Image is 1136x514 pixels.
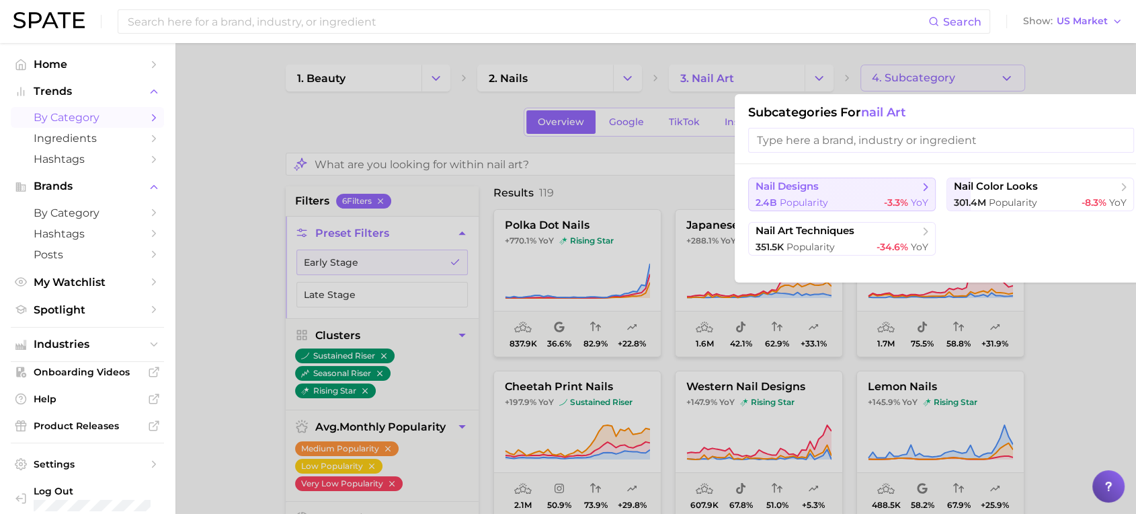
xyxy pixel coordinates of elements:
[11,299,164,320] a: Spotlight
[11,54,164,75] a: Home
[954,196,986,209] span: 301.4m
[34,207,141,219] span: by Category
[748,222,936,256] button: nail art techniques351.5k Popularity-34.6% YoY
[786,241,835,253] span: Popularity
[34,58,141,71] span: Home
[34,303,141,316] span: Spotlight
[884,196,908,209] span: -3.3%
[11,389,164,409] a: Help
[780,196,828,209] span: Popularity
[861,105,906,120] span: nail art
[34,485,153,497] span: Log Out
[954,180,1038,193] span: nail color looks
[34,366,141,378] span: Onboarding Videos
[34,420,141,432] span: Product Releases
[34,276,141,289] span: My Watchlist
[11,334,164,355] button: Industries
[34,153,141,166] span: Hashtags
[756,196,777,209] span: 2.4b
[11,223,164,244] a: Hashtags
[34,393,141,405] span: Help
[34,458,141,470] span: Settings
[1023,17,1053,25] span: Show
[34,180,141,192] span: Brands
[11,81,164,102] button: Trends
[11,176,164,196] button: Brands
[756,225,854,237] span: nail art techniques
[11,107,164,128] a: by Category
[11,416,164,436] a: Product Releases
[11,128,164,149] a: Ingredients
[34,227,141,240] span: Hashtags
[34,132,141,145] span: Ingredients
[11,244,164,265] a: Posts
[1082,196,1106,209] span: -8.3%
[34,111,141,124] span: by Category
[34,85,141,98] span: Trends
[11,362,164,382] a: Onboarding Videos
[1057,17,1108,25] span: US Market
[34,338,141,351] span: Industries
[756,241,784,253] span: 351.5k
[748,178,936,211] button: nail designs2.4b Popularity-3.3% YoY
[1020,13,1126,30] button: ShowUS Market
[989,196,1037,209] span: Popularity
[1109,196,1127,209] span: YoY
[11,149,164,170] a: Hashtags
[756,180,819,193] span: nail designs
[877,241,908,253] span: -34.6%
[11,203,164,223] a: by Category
[13,12,85,28] img: SPATE
[911,196,928,209] span: YoY
[11,454,164,474] a: Settings
[748,105,1134,120] h1: Subcategories for
[34,248,141,261] span: Posts
[126,10,928,33] input: Search here for a brand, industry, or ingredient
[911,241,928,253] span: YoY
[943,15,981,28] span: Search
[748,128,1134,153] input: Type here a brand, industry or ingredient
[11,272,164,293] a: My Watchlist
[946,178,1134,211] button: nail color looks301.4m Popularity-8.3% YoY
